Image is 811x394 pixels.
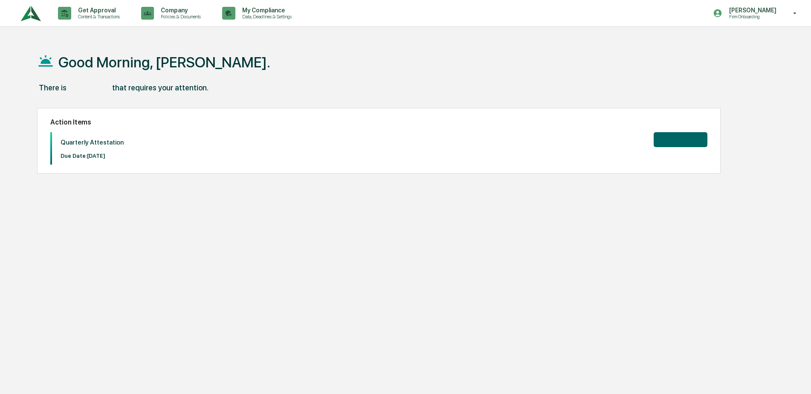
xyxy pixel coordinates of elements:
[39,83,67,92] div: There is
[722,7,781,14] p: [PERSON_NAME]
[154,14,205,20] p: Policies & Documents
[235,14,296,20] p: Data, Deadlines & Settings
[235,7,296,14] p: My Compliance
[722,14,781,20] p: Firm Onboarding
[71,14,124,20] p: Content & Transactions
[68,83,115,92] div: 1 action item
[653,132,707,147] button: View
[20,2,41,25] img: logo
[61,139,124,146] p: Quarterly Attestation
[58,54,270,71] h1: Good Morning, [PERSON_NAME].
[116,83,213,92] div: that requires your attention.
[50,118,707,126] h2: Action Items
[61,153,124,159] p: Due Date: [DATE]
[71,7,124,14] p: Get Approval
[653,135,707,143] a: View
[154,7,205,14] p: Company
